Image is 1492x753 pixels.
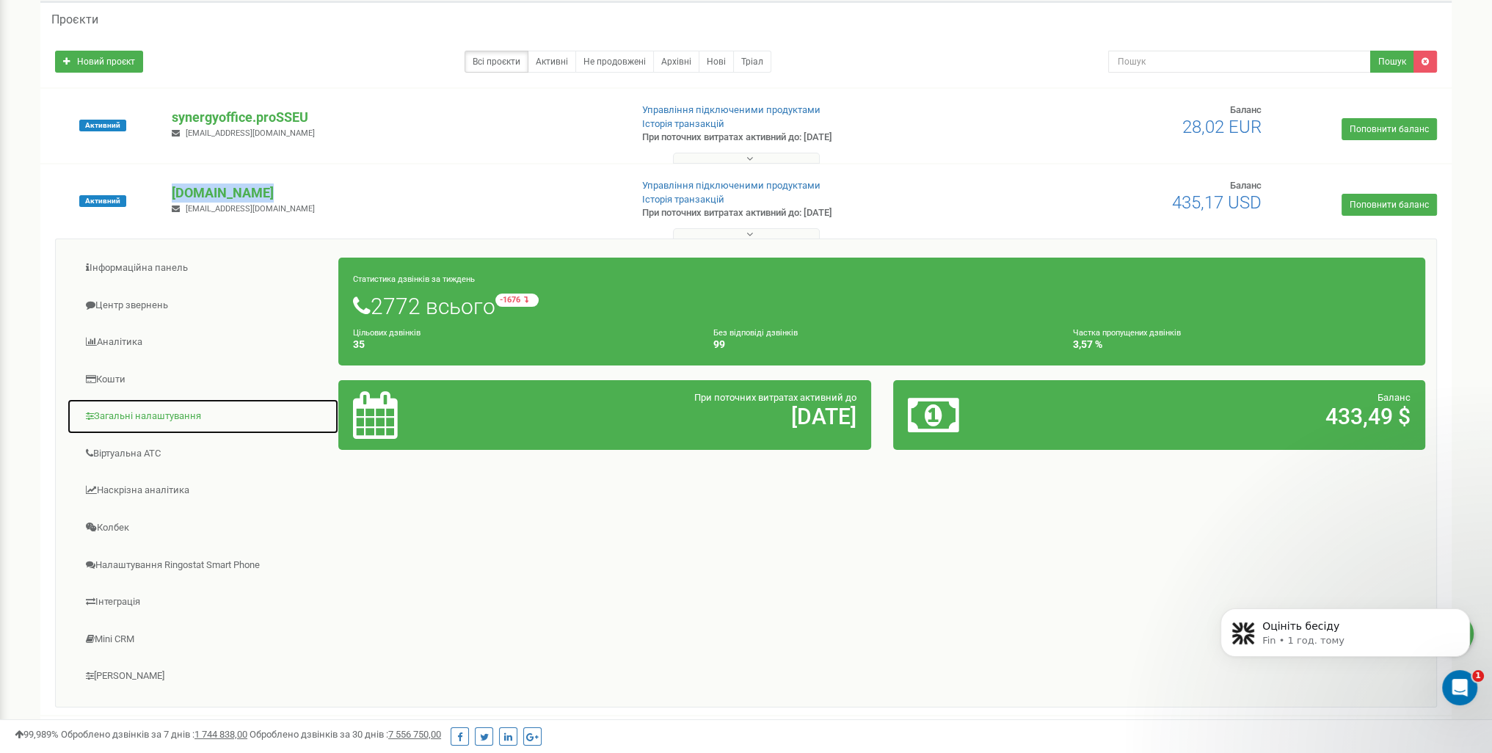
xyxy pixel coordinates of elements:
[67,324,339,360] a: Аналiтика
[575,51,654,73] a: Не продовжені
[1342,118,1437,140] a: Поповнити баланс
[1342,194,1437,216] a: Поповнити баланс
[642,104,820,115] a: Управління підключеними продуктами
[79,120,126,131] span: Активний
[1230,104,1262,115] span: Баланс
[733,51,771,73] a: Тріал
[642,206,971,220] p: При поточних витратах активний до: [DATE]
[172,183,618,203] p: [DOMAIN_NAME]
[61,729,247,740] span: Оброблено дзвінків за 7 днів :
[642,194,724,205] a: Історія транзакцій
[186,128,315,138] span: [EMAIL_ADDRESS][DOMAIN_NAME]
[1472,670,1484,682] span: 1
[1198,578,1492,713] iframe: Intercom notifications повідомлення
[528,404,856,429] h2: [DATE]
[67,473,339,509] a: Наскрізна аналітика
[67,510,339,546] a: Колбек
[713,339,1050,350] h4: 99
[186,204,315,214] span: [EMAIL_ADDRESS][DOMAIN_NAME]
[55,51,143,73] a: Новий проєкт
[1230,180,1262,191] span: Баланс
[1082,404,1411,429] h2: 433,49 $
[465,51,528,73] a: Всі проєкти
[172,108,618,127] p: synergyoffice.proSSEU
[67,288,339,324] a: Центр звернень
[79,195,126,207] span: Активний
[1108,51,1371,73] input: Пошук
[67,399,339,434] a: Загальні налаштування
[194,729,247,740] u: 1 744 838,00
[642,118,724,129] a: Історія транзакцій
[1378,392,1411,403] span: Баланс
[353,339,691,350] h4: 35
[1182,117,1262,137] span: 28,02 EUR
[642,131,971,145] p: При поточних витратах активний до: [DATE]
[353,274,475,284] small: Статистика дзвінків за тиждень
[528,51,576,73] a: Активні
[67,250,339,286] a: Інформаційна панель
[353,294,1411,319] h1: 2772 всього
[250,729,441,740] span: Оброблено дзвінків за 30 днів :
[67,362,339,398] a: Кошти
[1172,192,1262,213] span: 435,17 USD
[67,584,339,620] a: Інтеграція
[1073,339,1411,350] h4: 3,57 %
[1370,51,1414,73] button: Пошук
[67,658,339,694] a: [PERSON_NAME]
[67,548,339,583] a: Налаштування Ringostat Smart Phone
[51,13,98,26] h5: Проєкти
[1073,328,1181,338] small: Частка пропущених дзвінків
[67,622,339,658] a: Mini CRM
[694,392,856,403] span: При поточних витратах активний до
[1442,670,1477,705] iframe: Intercom live chat
[67,436,339,472] a: Віртуальна АТС
[713,328,797,338] small: Без відповіді дзвінків
[388,729,441,740] u: 7 556 750,00
[15,729,59,740] span: 99,989%
[642,180,820,191] a: Управління підключеними продуктами
[353,328,421,338] small: Цільових дзвінків
[495,294,539,307] small: -1676
[653,51,699,73] a: Архівні
[699,51,734,73] a: Нові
